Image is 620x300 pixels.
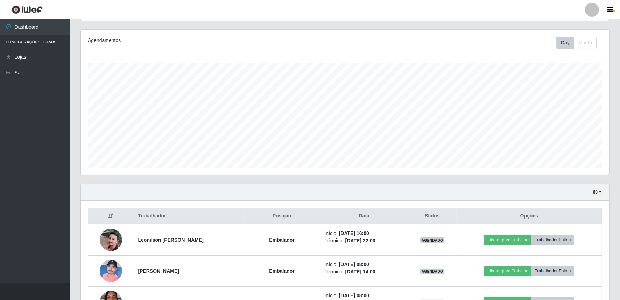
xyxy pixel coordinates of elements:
img: CoreUI Logo [12,5,43,14]
strong: Leonilson [PERSON_NAME] [138,237,204,243]
button: Liberar para Trabalho [484,266,531,276]
button: Month [574,37,597,49]
time: [DATE] 22:00 [345,238,375,243]
li: Término: [325,268,404,276]
th: Data [320,208,408,224]
button: Trabalhador Faltou [531,235,574,245]
th: Trabalhador [134,208,244,224]
div: Toolbar with button groups [556,37,602,49]
th: Opções [457,208,602,224]
strong: Embalador [269,237,294,243]
strong: Embalador [269,268,294,274]
span: AGENDADO [420,237,445,243]
th: Status [408,208,457,224]
time: [DATE] 16:00 [339,230,369,236]
time: [DATE] 08:00 [339,293,369,298]
span: AGENDADO [420,269,445,274]
button: Trabalhador Faltou [531,266,574,276]
div: Agendamentos [88,37,296,44]
strong: [PERSON_NAME] [138,268,179,274]
img: 1749039440131.jpeg [100,217,122,262]
button: Day [556,37,574,49]
th: Posição [244,208,320,224]
li: Início: [325,261,404,268]
time: [DATE] 08:00 [339,262,369,267]
li: Início: [325,230,404,237]
time: [DATE] 14:00 [345,269,375,274]
div: First group [556,37,597,49]
li: Início: [325,292,404,299]
button: Liberar para Trabalho [484,235,531,245]
li: Término: [325,237,404,244]
img: 1735860830923.jpeg [100,256,122,286]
